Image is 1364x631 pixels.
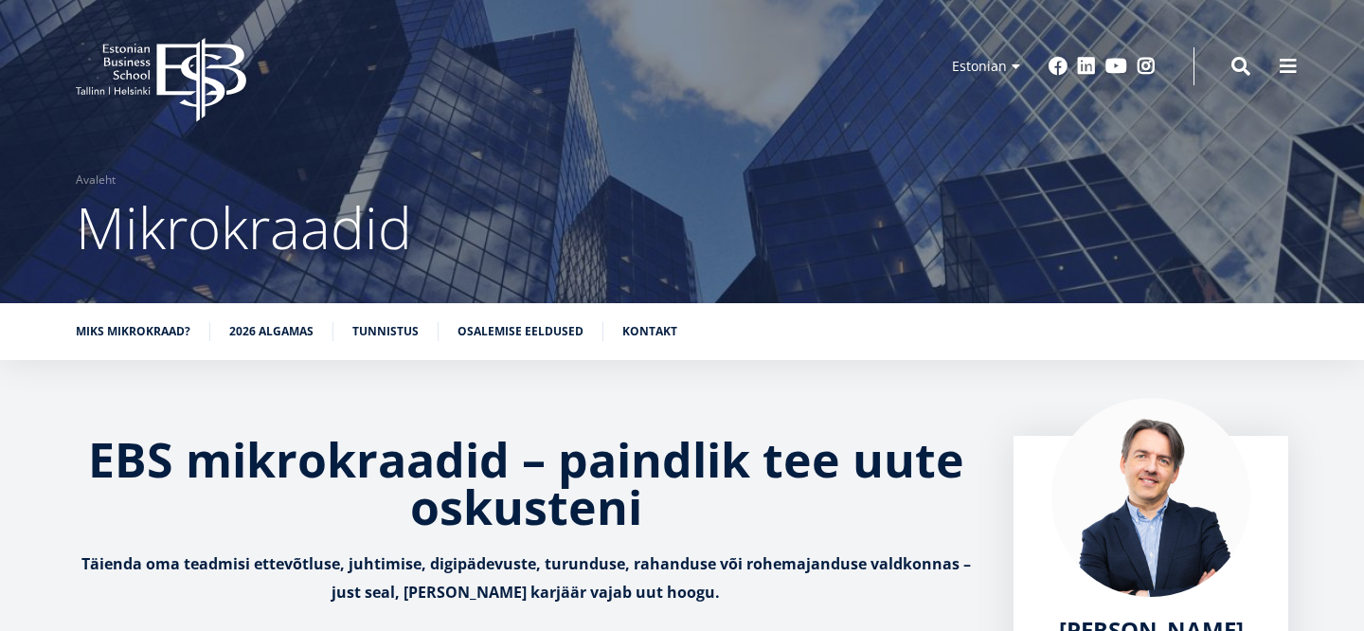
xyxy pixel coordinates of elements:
[76,189,412,266] span: Mikrokraadid
[1049,57,1068,76] a: Facebook
[1077,57,1096,76] a: Linkedin
[1051,398,1250,597] img: Marko Rillo
[1105,57,1127,76] a: Youtube
[76,322,190,341] a: Miks mikrokraad?
[76,171,116,189] a: Avaleht
[458,322,583,341] a: Osalemise eeldused
[352,322,419,341] a: Tunnistus
[622,322,677,341] a: Kontakt
[1137,57,1156,76] a: Instagram
[88,427,964,539] strong: EBS mikrokraadid – paindlik tee uute oskusteni
[81,553,971,603] strong: Täienda oma teadmisi ettevõtluse, juhtimise, digipädevuste, turunduse, rahanduse või rohemajandus...
[229,322,314,341] a: 2026 algamas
